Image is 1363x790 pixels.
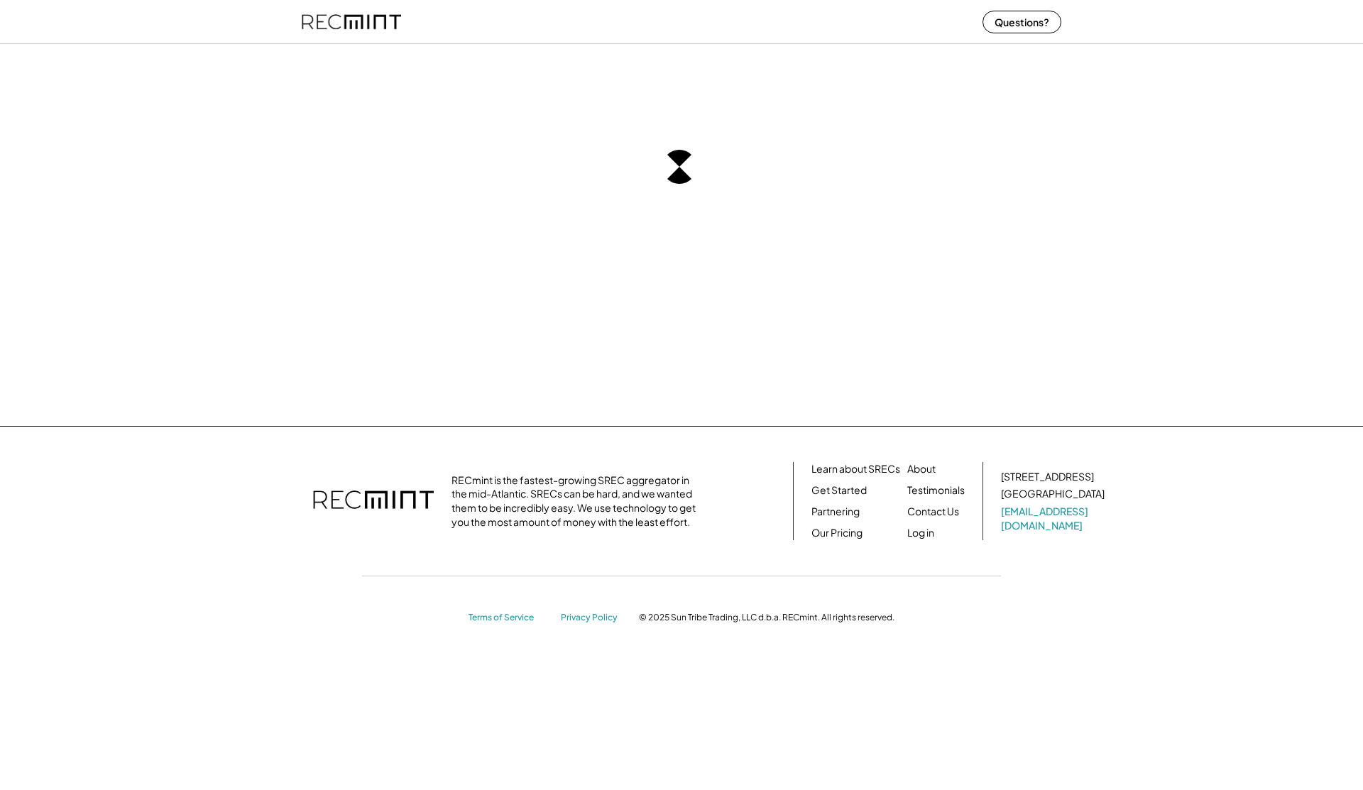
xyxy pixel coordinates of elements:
[907,505,959,519] a: Contact Us
[811,462,900,476] a: Learn about SRECs
[639,612,894,623] div: © 2025 Sun Tribe Trading, LLC d.b.a. RECmint. All rights reserved.
[811,483,867,498] a: Get Started
[811,505,860,519] a: Partnering
[811,526,863,540] a: Our Pricing
[982,11,1061,33] button: Questions?
[1001,487,1105,501] div: [GEOGRAPHIC_DATA]
[451,473,704,529] div: RECmint is the fastest-growing SREC aggregator in the mid-Atlantic. SRECs can be hard, and we wan...
[907,462,936,476] a: About
[469,612,547,624] a: Terms of Service
[561,612,625,624] a: Privacy Policy
[1001,470,1094,484] div: [STREET_ADDRESS]
[302,3,401,40] img: recmint-logotype%403x%20%281%29.jpeg
[1001,505,1107,532] a: [EMAIL_ADDRESS][DOMAIN_NAME]
[313,476,434,526] img: recmint-logotype%403x.png
[907,526,934,540] a: Log in
[907,483,965,498] a: Testimonials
